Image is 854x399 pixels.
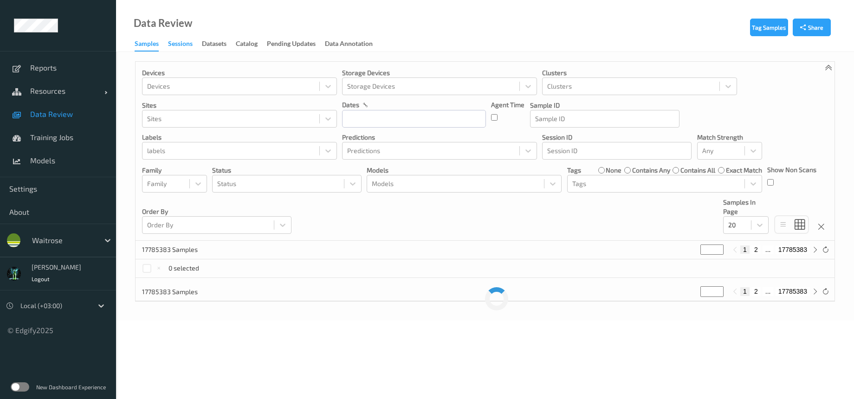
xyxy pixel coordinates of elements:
[202,39,226,51] div: Datasets
[142,68,337,77] p: Devices
[325,38,382,51] a: Data Annotation
[236,39,258,51] div: Catalog
[763,287,774,296] button: ...
[723,198,769,216] p: Samples In Page
[542,133,692,142] p: Session ID
[767,165,816,174] p: Show Non Scans
[793,19,831,36] button: Share
[697,133,762,142] p: Match Strength
[632,166,670,175] label: contains any
[168,264,199,273] p: 0 selected
[740,245,750,254] button: 1
[606,166,621,175] label: none
[567,166,581,175] p: Tags
[342,68,537,77] p: Storage Devices
[142,101,337,110] p: Sites
[342,133,537,142] p: Predictions
[142,245,212,254] p: 17785383 Samples
[267,38,325,51] a: Pending Updates
[134,19,192,28] div: Data Review
[542,68,737,77] p: Clusters
[726,166,762,175] label: exact match
[680,166,715,175] label: contains all
[135,39,159,51] div: Samples
[142,166,207,175] p: Family
[212,166,362,175] p: Status
[236,38,267,51] a: Catalog
[142,287,212,296] p: 17785383 Samples
[776,287,810,296] button: 17785383
[168,38,202,51] a: Sessions
[325,39,373,51] div: Data Annotation
[750,19,788,36] button: Tag Samples
[342,100,359,109] p: dates
[491,100,524,109] p: Agent Time
[202,38,236,51] a: Datasets
[751,245,761,254] button: 2
[776,245,810,254] button: 17785383
[751,287,761,296] button: 2
[367,166,562,175] p: Models
[267,39,316,51] div: Pending Updates
[135,38,168,51] a: Samples
[740,287,750,296] button: 1
[530,101,679,110] p: Sample ID
[763,245,774,254] button: ...
[168,39,193,51] div: Sessions
[142,207,291,216] p: Order By
[142,133,337,142] p: labels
